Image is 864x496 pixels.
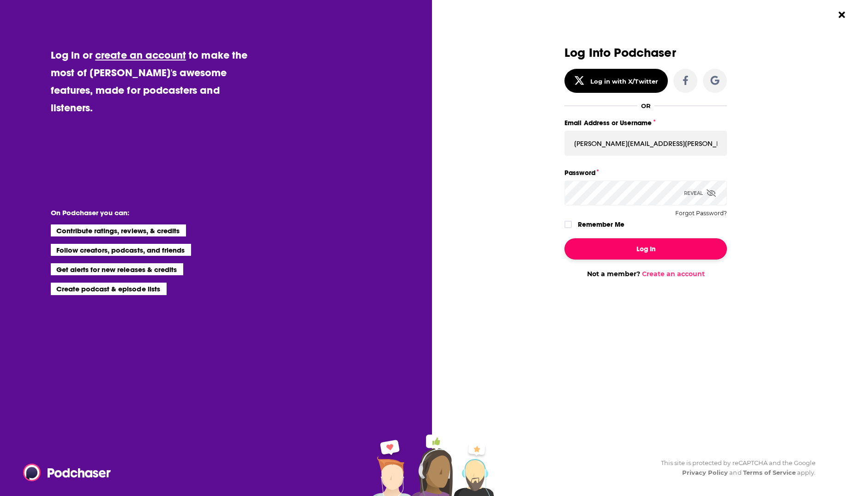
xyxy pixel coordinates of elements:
li: Follow creators, podcasts, and friends [51,244,192,256]
div: Log in with X/Twitter [590,78,658,85]
input: Email Address or Username [564,131,727,156]
img: Podchaser - Follow, Share and Rate Podcasts [23,464,112,481]
div: Not a member? [564,270,727,278]
div: Reveal [684,181,716,206]
a: Terms of Service [743,469,796,476]
a: Podchaser - Follow, Share and Rate Podcasts [23,464,104,481]
li: On Podchaser you can: [51,208,235,217]
button: Log In [564,238,727,260]
div: OR [641,102,651,109]
li: Get alerts for new releases & credits [51,263,183,275]
label: Password [564,167,727,179]
a: create an account [95,48,186,61]
label: Remember Me [578,218,624,230]
button: Forgot Password? [675,210,727,217]
button: Close Button [833,6,851,24]
div: This site is protected by reCAPTCHA and the Google and apply. [654,458,816,478]
a: Privacy Policy [682,469,728,476]
h3: Log Into Podchaser [564,46,727,60]
label: Email Address or Username [564,117,727,129]
button: Log in with X/Twitter [564,69,668,93]
li: Create podcast & episode lists [51,283,167,295]
a: Create an account [642,270,705,278]
li: Contribute ratings, reviews, & credits [51,224,186,236]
